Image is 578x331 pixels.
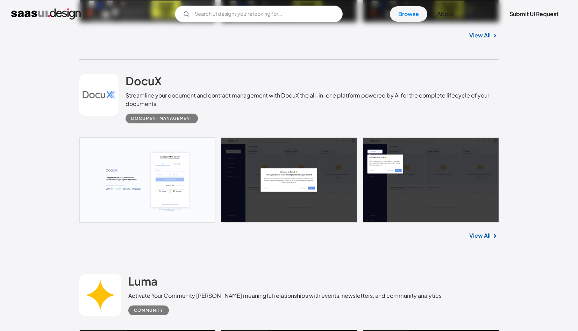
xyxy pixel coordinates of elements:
form: Email Form [175,6,343,22]
div: Community [134,306,163,315]
a: View All [469,231,491,240]
a: Browse [390,6,427,22]
div: Activate Your Community [PERSON_NAME] meaningful relationships with events, newsletters, and comm... [128,292,442,300]
h2: Luma [128,274,158,288]
a: View All [469,31,491,39]
a: Submit UI Request [501,6,567,22]
a: About [429,6,462,22]
h2: DocuX [126,74,162,88]
input: Search UI designs you're looking for... [175,6,343,22]
a: home [11,8,81,20]
a: SaaS Ai [463,6,500,22]
a: Luma [128,274,158,292]
a: DocuX [126,74,162,91]
div: Streamline your document and contract management with DocuX the all-in-one platform powered by AI... [126,91,499,108]
div: Document Management [131,114,192,123]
